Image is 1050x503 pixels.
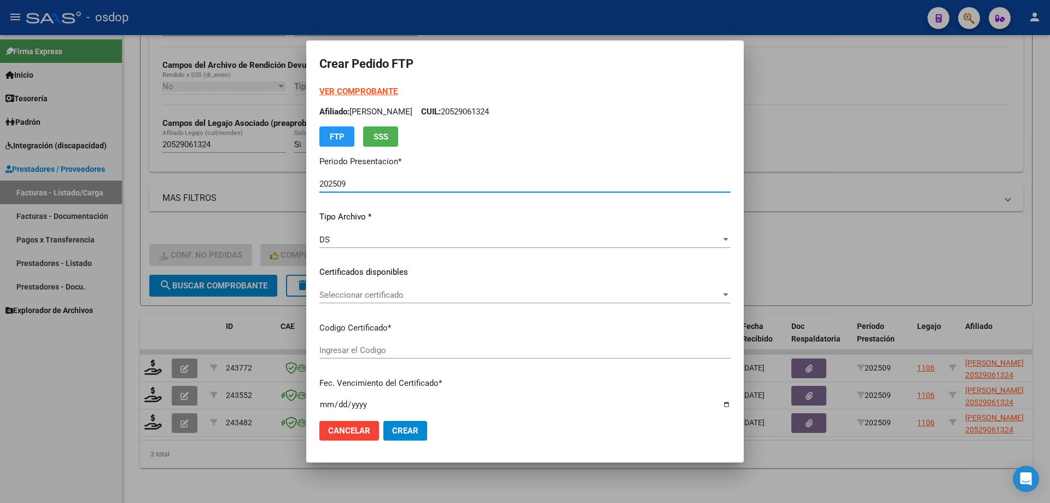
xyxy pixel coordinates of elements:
span: SSS [374,132,388,142]
button: Cancelar [319,421,379,441]
button: SSS [363,126,398,147]
span: Crear [392,426,418,436]
span: Afiliado: [319,107,349,117]
a: VER COMPROBANTE [319,86,398,96]
div: Open Intercom Messenger [1013,466,1039,492]
p: Fec. Vencimiento del Certificado [319,377,731,390]
p: [PERSON_NAME] 20529061324 [319,106,731,118]
span: Cancelar [328,426,370,436]
h2: Crear Pedido FTP [319,54,731,74]
span: CUIL: [421,107,441,117]
span: DS [319,235,330,245]
button: FTP [319,126,354,147]
p: Periodo Presentacion [319,155,731,168]
p: Certificados disponibles [319,266,731,279]
button: Crear [383,421,427,441]
span: Seleccionar certificado [319,290,721,300]
p: Codigo Certificado [319,322,731,334]
span: FTP [330,132,345,142]
p: Tipo Archivo * [319,211,731,223]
